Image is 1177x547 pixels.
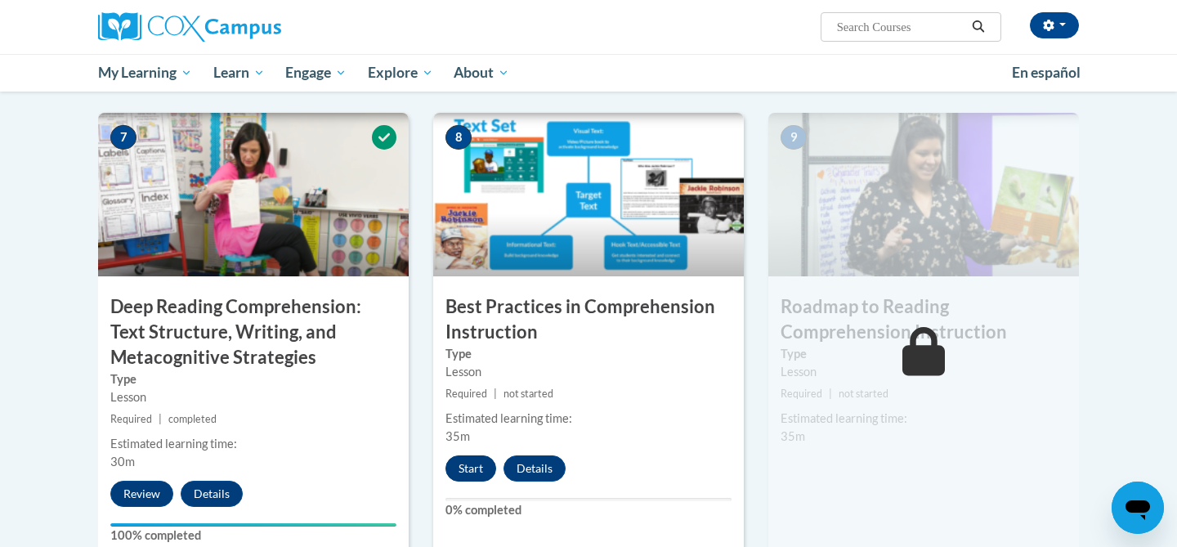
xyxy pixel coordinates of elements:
[159,413,162,425] span: |
[781,345,1067,363] label: Type
[829,388,832,400] span: |
[781,429,805,443] span: 35m
[110,435,396,453] div: Estimated learning time:
[966,17,991,37] button: Search
[203,54,275,92] a: Learn
[168,413,217,425] span: completed
[275,54,357,92] a: Engage
[98,12,281,42] img: Cox Campus
[503,388,553,400] span: not started
[98,63,192,83] span: My Learning
[835,17,966,37] input: Search Courses
[98,113,409,276] img: Course Image
[445,455,496,482] button: Start
[285,63,347,83] span: Engage
[445,501,732,519] label: 0% completed
[781,125,807,150] span: 9
[357,54,444,92] a: Explore
[781,410,1067,428] div: Estimated learning time:
[503,455,566,482] button: Details
[1012,64,1081,81] span: En español
[781,363,1067,381] div: Lesson
[445,388,487,400] span: Required
[444,54,521,92] a: About
[768,294,1079,345] h3: Roadmap to Reading Comprehension Instruction
[98,294,409,370] h3: Deep Reading Comprehension: Text Structure, Writing, and Metacognitive Strategies
[1112,482,1164,534] iframe: Button to launch messaging window
[110,481,173,507] button: Review
[110,523,396,527] div: Your progress
[1001,56,1091,90] a: En español
[213,63,265,83] span: Learn
[98,12,409,42] a: Cox Campus
[433,113,744,276] img: Course Image
[768,113,1079,276] img: Course Image
[110,413,152,425] span: Required
[110,370,396,388] label: Type
[494,388,497,400] span: |
[445,363,732,381] div: Lesson
[445,410,732,428] div: Estimated learning time:
[110,527,396,545] label: 100% completed
[110,455,135,469] span: 30m
[368,63,433,83] span: Explore
[445,125,472,150] span: 8
[1030,12,1079,38] button: Account Settings
[781,388,822,400] span: Required
[87,54,203,92] a: My Learning
[110,388,396,406] div: Lesson
[454,63,509,83] span: About
[445,429,470,443] span: 35m
[181,481,243,507] button: Details
[445,345,732,363] label: Type
[433,294,744,345] h3: Best Practices in Comprehension Instruction
[110,125,136,150] span: 7
[74,54,1103,92] div: Main menu
[839,388,888,400] span: not started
